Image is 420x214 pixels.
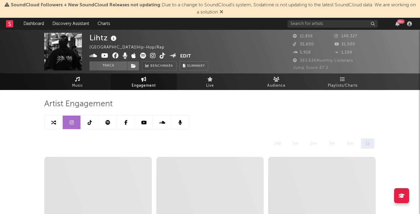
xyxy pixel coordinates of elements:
div: 14d [269,138,285,149]
span: Music [72,82,83,89]
span: 148,327 [334,34,357,38]
div: Lihtz [89,33,118,43]
span: Live [206,82,214,89]
input: Search for artists [287,20,378,28]
div: 3m [324,138,340,149]
span: 35,800 [293,42,314,46]
div: 99 + [397,19,405,24]
a: Playlists/Charts [309,73,376,90]
span: SoundCloud Followers + New SoundCloud Releases not updating [11,3,160,8]
a: Audience [243,73,309,90]
span: 11,856 [293,34,313,38]
span: Playlists/Charts [328,82,358,89]
a: Music [44,73,111,90]
span: : Due to a change to SoundCloud's system, Sodatone is not updating to the latest SoundCloud data.... [11,3,416,15]
div: 1m [288,138,303,149]
span: Benchmark [150,63,173,70]
span: 1,104 [334,51,352,54]
button: 99+ [395,21,400,26]
span: Artist Engagement [44,101,113,108]
button: Track [89,61,127,70]
span: Jump Score: 87.3 [293,66,328,70]
div: 1y [361,138,374,149]
span: 5,918 [293,51,311,54]
a: Discovery Assistant [48,18,93,30]
button: Edit [180,53,191,60]
a: Live [177,73,243,90]
span: Audience [267,82,286,89]
a: Charts [93,18,114,30]
span: 31,900 [334,42,355,46]
span: Dismiss [220,10,223,15]
a: Engagement [111,73,177,90]
div: 6m [343,138,358,149]
span: 383,636 Monthly Listeners [293,59,353,63]
span: Engagement [132,82,156,89]
div: 2m [306,138,321,149]
div: [GEOGRAPHIC_DATA] | Hip-Hop/Rap [89,44,171,51]
a: Benchmark [142,61,177,70]
span: Summary [187,64,205,68]
button: Summary [180,61,208,70]
a: Dashboard [19,18,48,30]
